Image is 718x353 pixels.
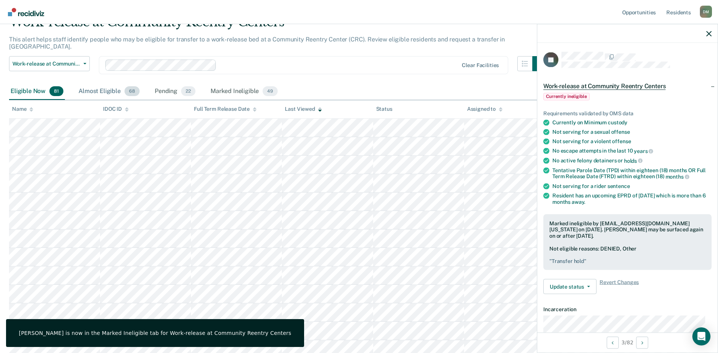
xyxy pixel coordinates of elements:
div: Marked ineligible by [EMAIL_ADDRESS][DOMAIN_NAME][US_STATE] on [DATE]. [PERSON_NAME] may be surfa... [549,220,706,239]
span: years [634,148,653,154]
div: Eligible Now [9,83,65,100]
div: [PERSON_NAME] is now in the Marked Ineligible tab for Work-release at Community Reentry Centers [19,330,291,336]
div: Assigned to [467,106,503,112]
div: No escape attempts in the last 10 [552,148,712,154]
img: Recidiviz [8,8,44,16]
button: Profile dropdown button [700,6,712,18]
p: This alert helps staff identify people who may be eligible for transfer to a work-release bed at ... [9,36,505,50]
div: Open Intercom Messenger [692,327,710,345]
div: Name [12,106,33,112]
div: 3 / 82 [537,332,718,352]
span: holds [624,157,643,164]
span: Work-release at Community Reentry Centers [12,61,80,67]
div: Almost Eligible [77,83,141,100]
div: Last Viewed [285,106,321,112]
div: Not serving for a sexual [552,129,712,135]
button: Update status [543,279,597,294]
div: Not eligible reasons: DENIED, Other [549,245,706,264]
div: Requirements validated by OMS data [543,110,712,116]
span: 68 [125,86,140,96]
div: Not serving for a violent [552,138,712,145]
span: 49 [263,86,278,96]
div: Work-release at Community Reentry CentersCurrently ineligible [537,74,718,107]
span: 81 [49,86,63,96]
span: away. [572,199,585,205]
div: Pending [153,83,197,100]
div: Resident has an upcoming EPRD of [DATE] which is more than 6 months [552,192,712,205]
div: Status [376,106,392,112]
dt: Incarceration [543,306,712,313]
span: Currently ineligible [543,93,590,100]
div: Clear facilities [462,62,499,69]
span: months [666,174,689,180]
div: Full Term Release Date [194,106,257,112]
button: Previous Opportunity [607,336,619,348]
span: Revert Changes [600,279,639,294]
div: No active felony detainers or [552,157,712,164]
span: offense [611,129,630,135]
div: Not serving for a rider [552,183,712,189]
div: Tentative Parole Date (TPD) within eighteen (18) months OR Full Term Release Date (FTRD) within e... [552,167,712,180]
span: custody [608,119,627,125]
span: Work-release at Community Reentry Centers [543,82,666,90]
pre: " Transfer hold " [549,258,706,264]
span: sentence [607,183,630,189]
span: offense [612,138,631,144]
div: Work-release at Community Reentry Centers [9,14,547,36]
button: Next Opportunity [636,336,648,348]
span: 22 [181,86,195,96]
div: D M [700,6,712,18]
div: Currently on Minimum [552,119,712,126]
div: IDOC ID [103,106,129,112]
div: Marked Ineligible [209,83,279,100]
